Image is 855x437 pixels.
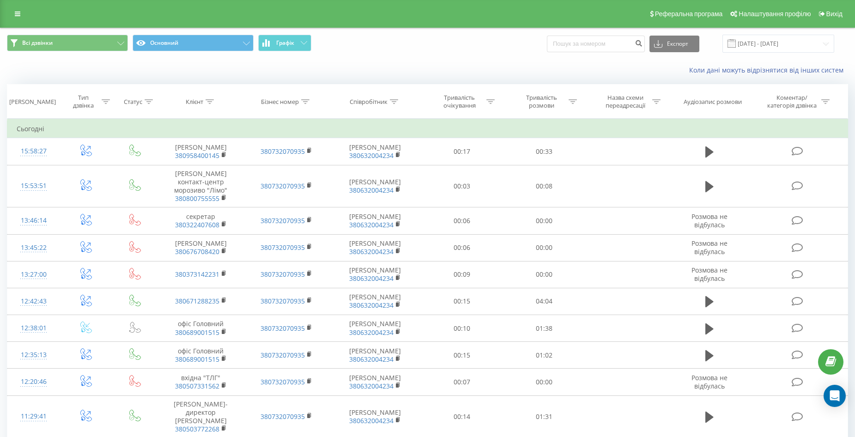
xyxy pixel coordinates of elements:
a: 380676708420 [175,247,219,256]
td: 00:17 [421,138,503,165]
div: 13:27:00 [17,266,50,284]
span: Реферальна програма [655,10,723,18]
div: Статус [124,98,142,106]
a: 380632004234 [349,186,394,194]
a: 380632004234 [349,220,394,229]
td: 00:33 [503,138,585,165]
td: 00:00 [503,207,585,234]
button: Всі дзвінки [7,35,128,51]
td: 00:06 [421,207,503,234]
td: 00:15 [421,288,503,315]
td: 00:09 [421,261,503,288]
td: [PERSON_NAME] [158,138,243,165]
td: секретар [158,207,243,234]
a: 380632004234 [349,274,394,283]
td: [PERSON_NAME] [329,207,421,234]
td: 04:04 [503,288,585,315]
td: [PERSON_NAME] [329,261,421,288]
div: 12:20:46 [17,373,50,391]
div: Бізнес номер [261,98,299,106]
td: [PERSON_NAME] [329,138,421,165]
a: 380689001515 [175,355,219,364]
div: 12:35:13 [17,346,50,364]
a: 380958400145 [175,151,219,160]
a: 380732070935 [261,182,305,190]
span: Графік [276,40,294,46]
td: 00:03 [421,165,503,207]
td: 00:08 [503,165,585,207]
td: вхідна "ТЛГ" [158,369,243,395]
button: Експорт [649,36,699,52]
a: 380732070935 [261,377,305,386]
div: 15:58:27 [17,142,50,160]
a: 380689001515 [175,328,219,337]
a: 380732070935 [261,324,305,333]
div: 13:45:22 [17,239,50,257]
span: Розмова не відбулась [691,212,728,229]
div: Аудіозапис розмови [684,98,742,106]
a: 380632004234 [349,151,394,160]
a: 380732070935 [261,147,305,156]
div: 13:46:14 [17,212,50,230]
td: [PERSON_NAME] [329,369,421,395]
a: 380732070935 [261,216,305,225]
span: Розмова не відбулась [691,239,728,256]
div: Клієнт [186,98,203,106]
span: Вихід [826,10,843,18]
td: 00:15 [421,342,503,369]
div: Тривалість розмови [517,94,566,109]
span: Налаштування профілю [739,10,811,18]
a: 380322407608 [175,220,219,229]
td: офіс Головний [158,342,243,369]
div: 12:42:43 [17,292,50,310]
a: 380632004234 [349,247,394,256]
a: 380632004234 [349,416,394,425]
td: 00:06 [421,234,503,261]
span: Розмова не відбулась [691,266,728,283]
td: [PERSON_NAME] [329,288,421,315]
div: [PERSON_NAME] [9,98,56,106]
a: 380507331562 [175,382,219,390]
td: 00:10 [421,315,503,342]
div: 12:38:01 [17,319,50,337]
div: Open Intercom Messenger [824,385,846,407]
td: 00:00 [503,261,585,288]
span: Розмова не відбулась [691,373,728,390]
td: [PERSON_NAME] контакт-центр морозиво "Лімо" [158,165,243,207]
a: 380800755555 [175,194,219,203]
a: 380632004234 [349,301,394,310]
div: 15:53:51 [17,177,50,195]
td: 01:02 [503,342,585,369]
a: 380671288235 [175,297,219,305]
button: Графік [258,35,311,51]
a: 380632004234 [349,328,394,337]
a: 380732070935 [261,297,305,305]
td: 00:07 [421,369,503,395]
td: [PERSON_NAME] [329,342,421,369]
a: 380732070935 [261,412,305,421]
td: 00:00 [503,369,585,395]
button: Основний [133,35,254,51]
td: Сьогодні [7,120,848,138]
a: 380632004234 [349,355,394,364]
td: [PERSON_NAME] [329,234,421,261]
a: 380732070935 [261,270,305,279]
input: Пошук за номером [547,36,645,52]
td: [PERSON_NAME] [329,165,421,207]
span: Всі дзвінки [22,39,53,47]
a: 380632004234 [349,382,394,390]
div: Співробітник [350,98,388,106]
td: 00:00 [503,234,585,261]
a: 380503772268 [175,425,219,433]
div: Тривалість очікування [435,94,484,109]
td: 01:38 [503,315,585,342]
td: [PERSON_NAME] [329,315,421,342]
div: Коментар/категорія дзвінка [765,94,819,109]
a: 380732070935 [261,243,305,252]
a: 380732070935 [261,351,305,359]
a: Коли дані можуть відрізнятися вiд інших систем [689,66,848,74]
div: Тип дзвінка [68,94,99,109]
a: 380373142231 [175,270,219,279]
div: 11:29:41 [17,407,50,425]
div: Назва схеми переадресації [600,94,650,109]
